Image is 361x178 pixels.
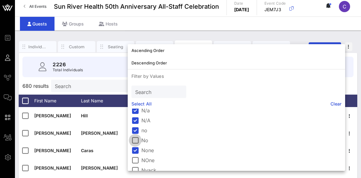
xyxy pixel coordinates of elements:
[81,165,118,171] span: [PERSON_NAME]
[141,157,341,163] label: NOne
[128,69,345,83] p: Filter by Values
[22,82,49,90] span: 680 results
[81,130,118,136] span: [PERSON_NAME]
[234,7,249,13] p: [DATE]
[53,67,83,73] p: Total Individuals
[234,0,249,7] p: Date
[54,2,219,11] span: Sun River Health 50th Anniversary All-Staff Celebration
[28,44,47,50] div: Individuals
[81,148,93,153] span: Caras
[141,117,341,124] label: N/A
[184,44,203,50] div: Transportation
[141,137,341,143] label: No
[131,48,341,53] div: Ascending Order
[34,95,81,107] div: First Name
[141,107,341,114] label: N/a
[53,61,83,68] p: 2226
[343,3,346,10] span: C
[309,42,341,51] button: Add Guests
[106,44,125,50] div: Seating
[34,113,71,118] span: [PERSON_NAME]
[34,130,71,136] span: [PERSON_NAME]
[20,2,50,12] a: All Events
[264,7,286,13] p: JEM7J3
[81,113,88,118] span: Hill
[141,167,341,173] label: Nyack
[262,44,281,50] div: YES Rsvps
[55,17,91,31] div: Groups
[67,44,86,50] div: Custom
[141,127,341,133] label: no
[91,17,125,31] div: Hosts
[330,101,342,107] a: Clear
[20,17,55,31] div: Guests
[145,44,164,50] div: Check-In
[141,147,341,153] label: None
[131,60,341,65] div: Descending Order
[34,148,71,153] span: [PERSON_NAME]
[131,101,152,107] a: Select All
[264,0,286,7] p: Event Code
[223,44,242,50] div: Dietary
[81,95,128,107] div: Last Name
[29,4,46,9] span: All Events
[339,1,350,12] div: C
[34,165,71,171] span: [PERSON_NAME]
